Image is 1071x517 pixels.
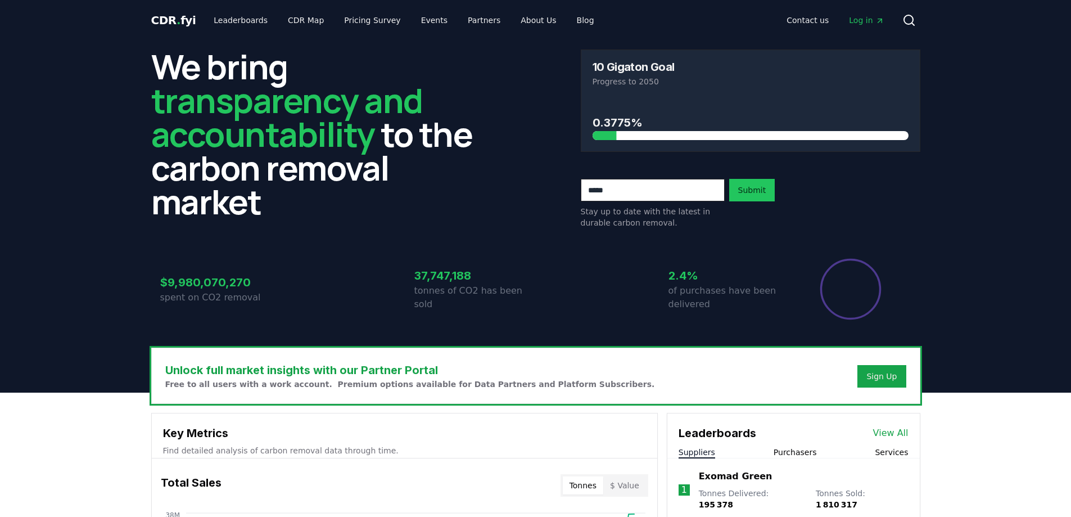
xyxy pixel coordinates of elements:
h3: Key Metrics [163,425,646,442]
div: Percentage of sales delivered [819,258,882,321]
button: Submit [729,179,775,201]
h3: 2.4% [668,267,790,284]
h3: Total Sales [161,474,222,497]
button: Suppliers [679,447,715,458]
p: Tonnes Delivered : [699,488,805,510]
h3: 0.3775% [593,114,909,131]
h3: $9,980,070,270 [160,274,282,291]
p: tonnes of CO2 has been sold [414,284,536,311]
a: Exomad Green [699,470,772,483]
a: Contact us [778,10,838,30]
a: Blog [568,10,603,30]
button: Tonnes [563,476,603,494]
nav: Main [205,10,603,30]
span: transparency and accountability [151,77,423,157]
p: Stay up to date with the latest in durable carbon removal. [581,206,725,228]
a: Events [412,10,457,30]
p: Free to all users with a work account. Premium options available for Data Partners and Platform S... [165,379,655,390]
a: CDR Map [279,10,333,30]
p: Progress to 2050 [593,76,909,87]
span: 1 810 317 [816,500,857,509]
a: Partners [459,10,509,30]
p: 1 [681,483,687,497]
h3: Unlock full market insights with our Partner Portal [165,362,655,379]
a: About Us [512,10,565,30]
h3: 10 Gigaton Goal [593,61,675,73]
button: Sign Up [857,365,906,388]
nav: Main [778,10,893,30]
span: 195 378 [699,500,733,509]
h3: 37,747,188 [414,267,536,284]
p: Find detailed analysis of carbon removal data through time. [163,445,646,456]
h2: We bring to the carbon removal market [151,50,491,218]
p: Tonnes Sold : [816,488,908,510]
h3: Leaderboards [679,425,756,442]
a: Sign Up [866,371,897,382]
p: spent on CO2 removal [160,291,282,304]
p: of purchases have been delivered [668,284,790,311]
button: Services [875,447,908,458]
a: Log in [840,10,893,30]
button: Purchasers [774,447,817,458]
a: Leaderboards [205,10,277,30]
span: CDR fyi [151,14,196,27]
a: Pricing Survey [335,10,409,30]
a: CDR.fyi [151,12,196,28]
span: . [177,14,180,27]
a: View All [873,426,909,440]
button: $ Value [603,476,646,494]
span: Log in [849,15,884,26]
